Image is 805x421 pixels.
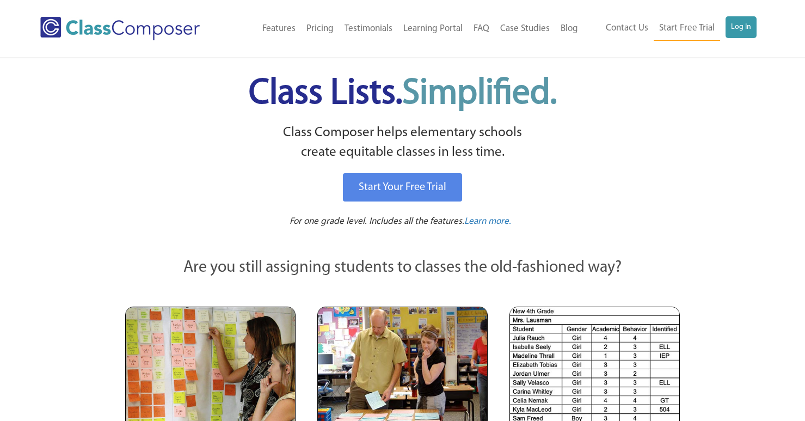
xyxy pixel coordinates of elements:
p: Are you still assigning students to classes the old-fashioned way? [125,256,680,280]
a: Start Free Trial [654,16,720,41]
a: Log In [726,16,757,38]
nav: Header Menu [583,16,757,41]
img: Class Composer [40,17,200,40]
p: Class Composer helps elementary schools create equitable classes in less time. [124,123,682,163]
span: Class Lists. [249,76,557,112]
a: Case Studies [495,17,555,41]
a: Learn more. [464,215,511,229]
nav: Header Menu [230,17,584,41]
a: Learning Portal [398,17,468,41]
a: Pricing [301,17,339,41]
a: Blog [555,17,583,41]
span: Learn more. [464,217,511,226]
a: Testimonials [339,17,398,41]
a: Start Your Free Trial [343,173,462,202]
a: FAQ [468,17,495,41]
span: Simplified. [402,76,557,112]
a: Contact Us [600,16,654,40]
span: Start Your Free Trial [359,182,446,193]
span: For one grade level. Includes all the features. [290,217,464,226]
a: Features [257,17,301,41]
